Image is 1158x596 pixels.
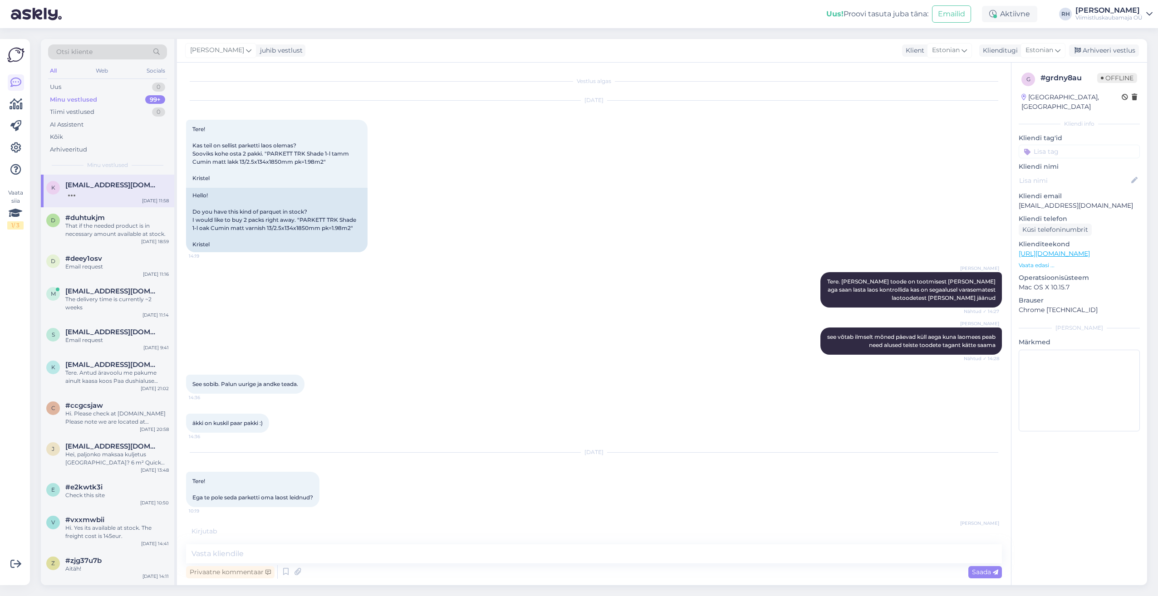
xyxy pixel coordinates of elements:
[964,308,999,315] span: Nähtud ✓ 14:27
[1019,273,1140,283] p: Operatsioonisüsteem
[65,295,169,312] div: The delivery time is currently ~2 weeks
[932,5,971,23] button: Emailid
[1021,93,1122,112] div: [GEOGRAPHIC_DATA], [GEOGRAPHIC_DATA]
[142,312,169,318] div: [DATE] 11:14
[143,271,169,278] div: [DATE] 11:16
[960,265,999,272] span: [PERSON_NAME]
[1075,14,1143,21] div: Viimistluskaubamaja OÜ
[141,238,169,245] div: [DATE] 18:59
[51,364,55,371] span: k
[65,336,169,344] div: Email request
[1019,337,1140,347] p: Märkmed
[960,320,999,327] span: [PERSON_NAME]
[7,189,24,230] div: Vaata siia
[52,445,54,452] span: j
[152,107,165,117] div: 0
[65,524,169,540] div: Hi. Yes its available at stock. The freight cost is 145eur.
[65,369,169,385] div: Tere. Antud äravoolu me pakume ainult kaasa koos Paa dushialuse endaga. Eraldiseisvalt tehas seda...
[51,258,55,264] span: d
[1069,44,1139,57] div: Arhiveeri vestlus
[51,184,55,191] span: k
[65,181,160,189] span: kristel.kruustuk@gmail.com
[186,188,368,252] div: Hello! Do you have this kind of parquet in stock? I would like to buy 2 packs right away. "PARKET...
[192,478,313,501] span: Tere! Ega te pole seda parketti oma laost leidnud?
[65,361,160,369] span: kaspar.toi@gmail.com
[189,508,223,514] span: 10:19
[56,47,93,57] span: Otsi kliente
[1075,7,1143,14] div: [PERSON_NAME]
[192,420,263,426] span: äkki on kuskil paar pakki :)
[65,328,160,336] span: ssnarva@gmail.com
[1019,214,1140,224] p: Kliendi telefon
[972,568,998,576] span: Saada
[1019,145,1140,158] input: Lisa tag
[1019,120,1140,128] div: Kliendi info
[50,95,97,104] div: Minu vestlused
[189,253,223,259] span: 14:19
[142,197,169,204] div: [DATE] 11:58
[65,214,105,222] span: #duhtukjm
[65,410,169,426] div: Hi. Please check at [DOMAIN_NAME] Please note we are located at [GEOGRAPHIC_DATA] and there will ...
[142,573,169,580] div: [DATE] 14:11
[826,9,928,20] div: Proovi tasuta juba täna:
[51,405,55,411] span: c
[192,381,298,387] span: See sobib. Palun uurige ja andke teada.
[189,394,223,401] span: 14:36
[826,10,844,18] b: Uus!
[192,126,350,181] span: Tere! Kas teil on sellist parketti laos olemas? Sooviks kohe osta 2 pakki. "PARKETT TRK Shade 1-l...
[1040,73,1097,83] div: # grdny8au
[65,263,169,271] div: Email request
[1026,76,1030,83] span: g
[979,46,1018,55] div: Klienditugi
[1019,249,1090,258] a: [URL][DOMAIN_NAME]
[827,333,997,348] span: see võtab ilmselt mõned päevad küll aega kuna laomees peab need alused teiste toodete tagant kätt...
[50,132,63,142] div: Kõik
[186,96,1002,104] div: [DATE]
[960,520,999,527] span: [PERSON_NAME]
[94,65,110,77] div: Web
[50,83,61,92] div: Uus
[65,483,103,491] span: #e2kwtk3i
[51,290,56,297] span: m
[7,46,25,64] img: Askly Logo
[186,527,1002,536] div: Kirjutab
[1019,296,1140,305] p: Brauser
[51,486,55,493] span: e
[1019,201,1140,210] p: [EMAIL_ADDRESS][DOMAIN_NAME]
[1019,191,1140,201] p: Kliendi email
[141,540,169,547] div: [DATE] 14:41
[50,145,87,154] div: Arhiveeritud
[51,560,55,567] span: z
[190,45,244,55] span: [PERSON_NAME]
[65,491,169,499] div: Check this site
[65,287,160,295] span: mmansoniemi@gmail.com
[1019,261,1140,269] p: Vaata edasi ...
[143,344,169,351] div: [DATE] 9:41
[87,161,128,169] span: Minu vestlused
[65,222,169,238] div: That if the needed product is in necessary amount available at stock.
[1019,239,1140,249] p: Klienditeekond
[1097,73,1137,83] span: Offline
[256,46,303,55] div: juhib vestlust
[1026,45,1053,55] span: Estonian
[827,278,997,301] span: Tere. [PERSON_NAME] toode on tootmisest [PERSON_NAME] aga saan lasta laos kontrollida kas on sega...
[186,77,1002,85] div: Vestlus algas
[964,355,999,362] span: Nähtud ✓ 14:28
[186,448,1002,456] div: [DATE]
[51,519,55,526] span: v
[1019,224,1092,236] div: Küsi telefoninumbrit
[65,442,160,450] span: jarmo.arminen@hestra.fi
[982,6,1037,22] div: Aktiivne
[1019,324,1140,332] div: [PERSON_NAME]
[65,450,169,467] div: Hei, paljonko maksaa kuljetus [GEOGRAPHIC_DATA]? 6 m² Quick step BACL 40031
[186,566,275,578] div: Privaatne kommentaar
[141,467,169,474] div: [DATE] 13:48
[1019,133,1140,143] p: Kliendi tag'id
[140,426,169,433] div: [DATE] 20:58
[145,95,165,104] div: 99+
[7,221,24,230] div: 1 / 3
[50,107,94,117] div: Tiimi vestlused
[65,401,103,410] span: #ccgcsjaw
[1019,176,1129,186] input: Lisa nimi
[189,433,223,440] span: 14:36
